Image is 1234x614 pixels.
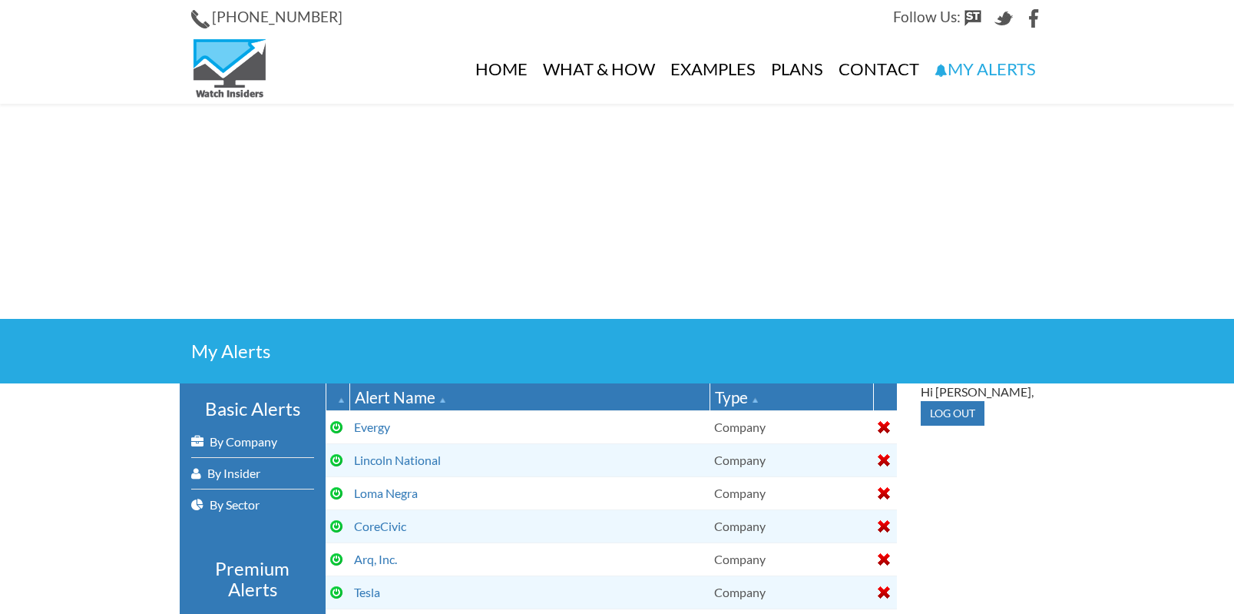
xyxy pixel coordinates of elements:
[191,559,314,599] h3: Premium Alerts
[354,585,380,599] a: Tesla
[191,490,314,520] a: By Sector
[763,35,831,104] a: Plans
[326,383,349,411] th: : Ascending sort applied, activate to apply a descending sort
[355,386,705,408] div: Alert Name
[191,399,314,419] h3: Basic Alerts
[710,443,873,476] td: Company
[710,410,873,443] td: Company
[191,10,210,28] img: Phone
[873,383,897,411] th: : No sort applied, activate to apply an ascending sort
[715,386,868,408] div: Type
[354,552,397,566] a: Arq, Inc.
[354,420,390,434] a: Evergy
[535,35,663,104] a: What & How
[191,458,314,489] a: By Insider
[354,486,418,500] a: Loma Negra
[354,519,406,533] a: CoreCivic
[710,383,873,411] th: Type: Ascending sort applied, activate to apply a descending sort
[191,426,314,457] a: By Company
[994,9,1013,28] img: Twitter
[354,453,441,467] a: Lincoln National
[710,509,873,543] td: Company
[831,35,927,104] a: Contact
[191,342,1044,360] h2: My Alerts
[921,401,984,426] input: Log out
[663,35,763,104] a: Examples
[893,8,961,25] span: Follow Us:
[1025,9,1044,28] img: Facebook
[349,383,710,411] th: Alert Name: Ascending sort applied, activate to apply a descending sort
[927,35,1044,104] a: My Alerts
[710,476,873,509] td: Company
[157,104,1078,319] iframe: Advertisement
[212,8,342,25] span: [PHONE_NUMBER]
[710,543,873,576] td: Company
[921,383,1044,401] div: Hi [PERSON_NAME],
[468,35,535,104] a: Home
[710,576,873,609] td: Company
[964,9,982,28] img: StockTwits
